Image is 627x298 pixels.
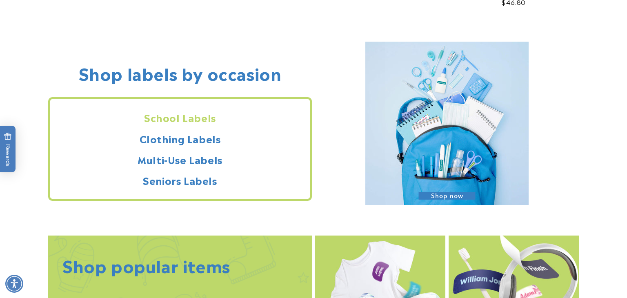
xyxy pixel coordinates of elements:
[365,42,529,208] a: Shop now
[4,133,12,167] span: Rewards
[50,132,310,145] h2: Clothing Labels
[50,153,310,166] h2: Multi-Use Labels
[62,254,230,276] h2: Shop popular items
[5,275,23,293] div: Accessibility Menu
[79,62,282,83] h2: Shop labels by occasion
[365,42,529,205] img: School labels collection
[50,174,310,187] h2: Seniors Labels
[50,111,310,124] h2: School Labels
[419,192,476,200] span: Shop now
